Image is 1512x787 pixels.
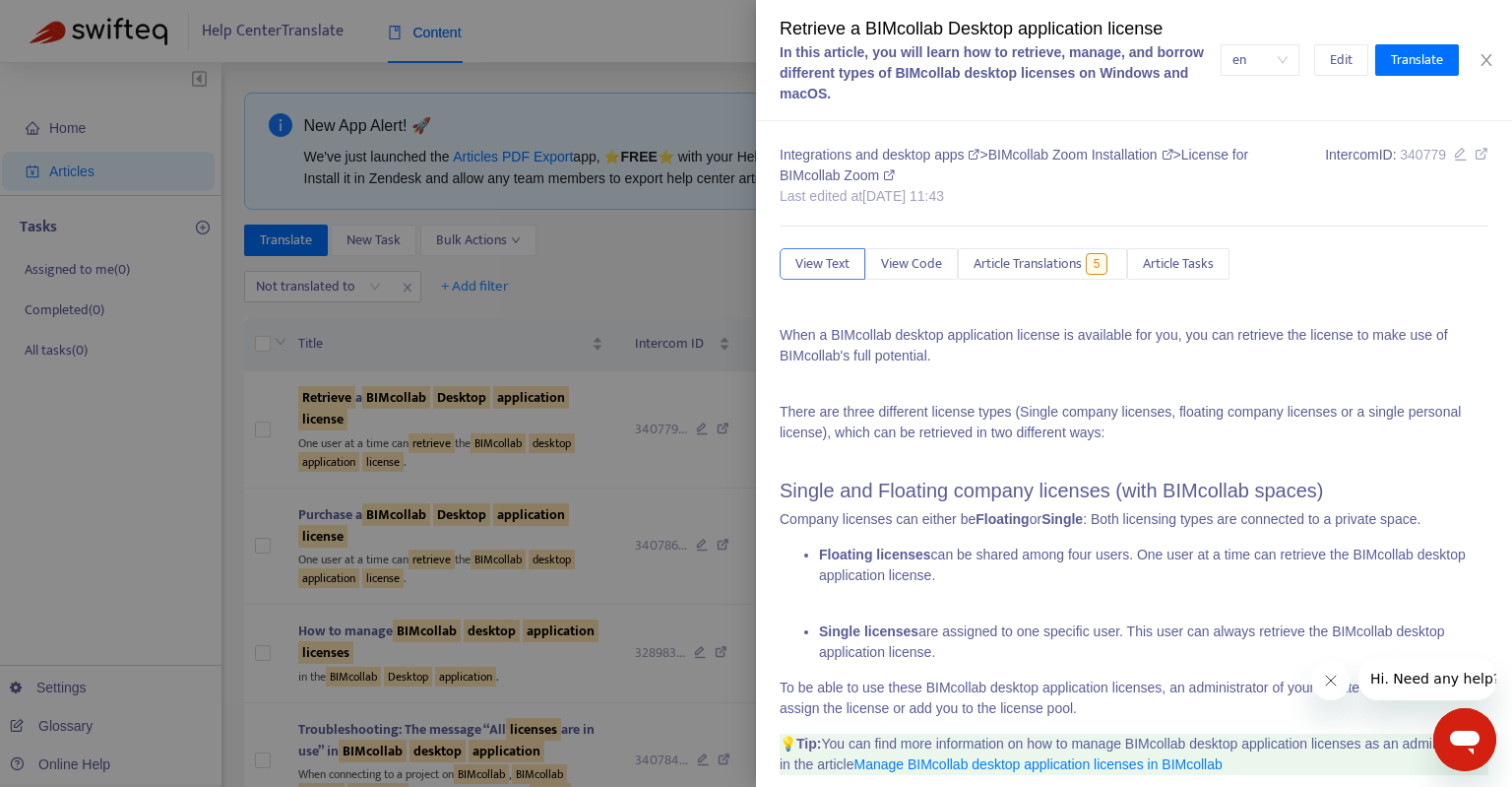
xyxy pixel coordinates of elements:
[819,545,1488,607] p: can be shared among four users. One user at a time can retrieve the BIMcollab desktop application...
[853,756,1222,772] a: Manage BIMcollab desktop application licenses in BIMcollab
[1391,49,1443,71] span: Translate
[1232,45,1288,75] span: en
[780,479,1488,502] h2: Single and Floating company licenses (with BIMcollab spaces)
[1433,708,1496,771] iframe: Button to launch messaging window
[795,253,850,275] span: View Text
[988,147,1181,163] span: BIMcollab Zoom Installation >
[1311,661,1351,700] iframe: Close message
[1473,51,1500,70] button: Close
[976,511,1029,527] b: Floating
[1479,52,1494,68] span: close
[1086,253,1108,275] span: 5
[865,248,958,280] button: View Code
[780,402,1488,464] p: There are three different license types (Single company licenses, floating company licenses or a ...
[819,622,1488,663] p: are assigned to one specific user. This user can always retrieve the BIMcollab desktop applicatio...
[780,186,1303,207] div: Last edited at [DATE] 11:43
[12,14,142,30] span: Hi. Need any help?
[780,509,1488,530] p: Company licenses can either be or : Both licensing types are connected to a private space.
[1325,145,1488,207] div: Intercom ID:
[796,736,821,752] b: Tip:
[780,16,1221,42] div: Retrieve a BIMcollab Desktop application license
[819,547,931,562] b: Floating licenses
[1330,49,1353,71] span: Edit
[780,147,988,163] span: Integrations and desktop apps >
[780,734,1488,775] p: 💡 You can find more information on how to manage BIMcollab desktop application licenses as an adm...
[958,248,1127,280] button: Article Translations5
[1041,511,1083,527] b: Single
[1314,44,1368,76] button: Edit
[1358,657,1496,700] iframe: Message from company
[1127,248,1229,280] button: Article Tasks
[819,623,918,639] b: Single licenses
[780,248,865,280] button: View Text
[1375,44,1459,76] button: Translate
[974,253,1082,275] span: Article Translations
[780,42,1221,104] div: In this article, you will learn how to retrieve, manage, and borrow different types of BIMcollab ...
[780,325,1488,387] p: When a BIMcollab desktop application license is available for you, you can retrieve the license t...
[1143,253,1214,275] span: Article Tasks
[780,678,1488,719] p: To be able to use these BIMcollab desktop application licenses, an administrator of your private ...
[881,253,942,275] span: View Code
[1400,147,1446,163] span: 340779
